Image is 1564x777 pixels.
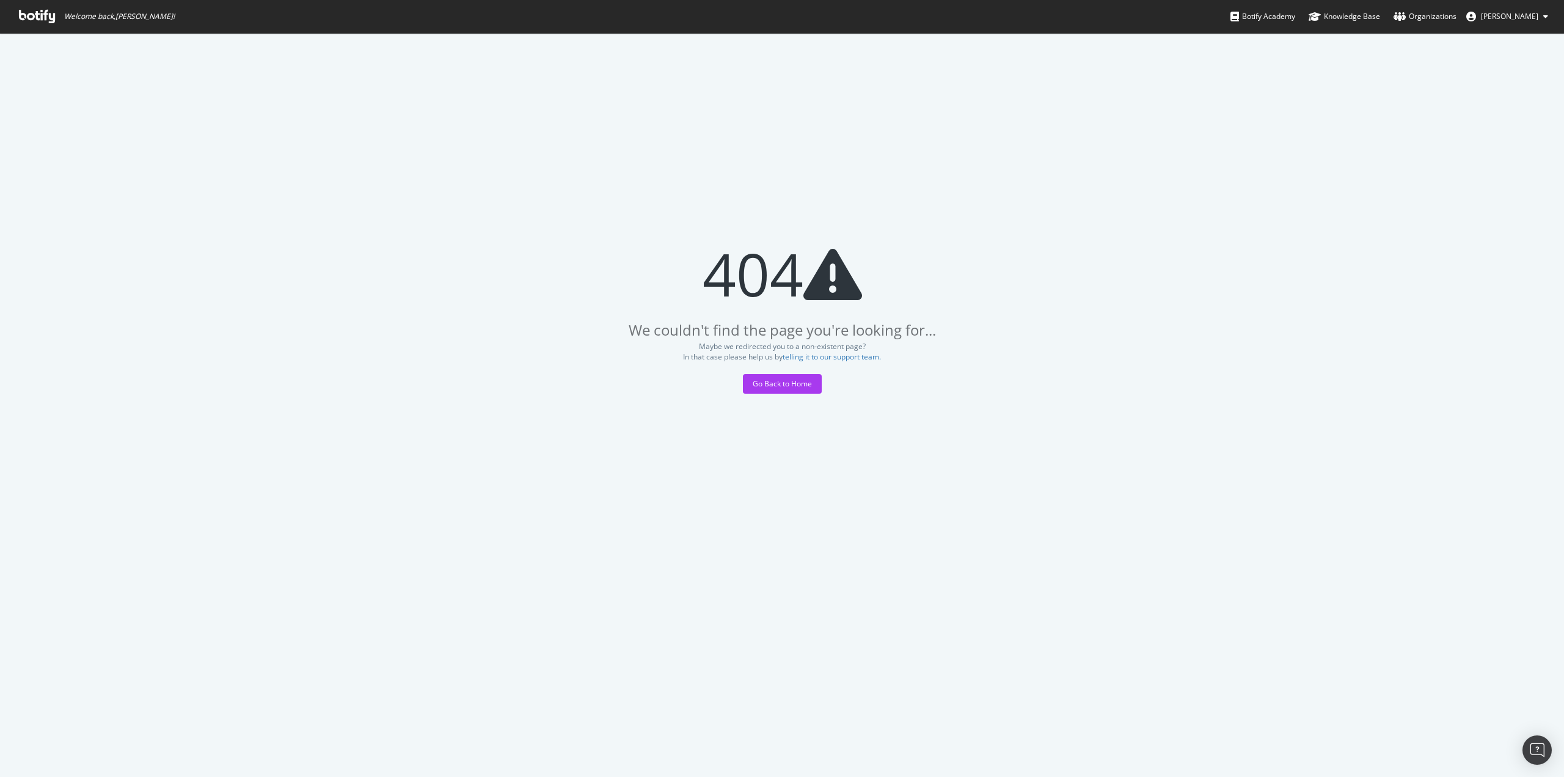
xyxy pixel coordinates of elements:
div: Go Back to Home [753,378,812,389]
button: Go Back to Home [743,374,822,394]
a: Go Back to Home [743,378,822,389]
div: Organizations [1394,10,1456,23]
div: Botify Academy [1230,10,1295,23]
button: telling it to our support team. [783,353,881,361]
span: Matteo Dell'Erba [1481,11,1538,21]
div: Knowledge Base [1309,10,1380,23]
div: Open Intercom Messenger [1522,735,1552,765]
button: [PERSON_NAME] [1456,7,1558,26]
span: Welcome back, [PERSON_NAME] ! [64,12,175,21]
